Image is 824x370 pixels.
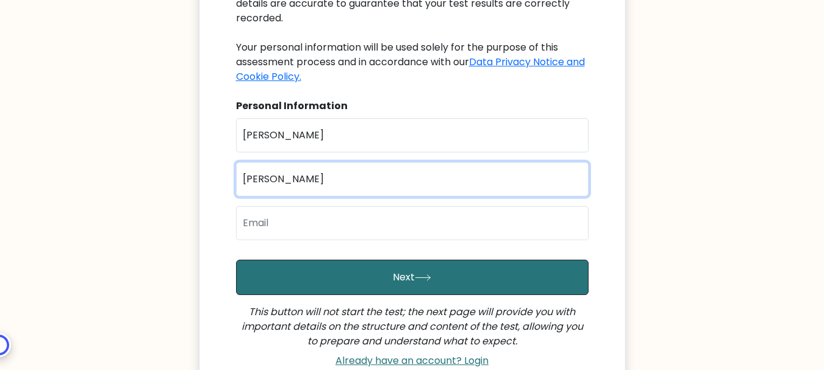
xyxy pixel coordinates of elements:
input: Email [236,206,589,240]
a: Already have an account? Login [331,354,493,368]
input: First name [236,118,589,152]
i: This button will not start the test; the next page will provide you with important details on the... [242,305,583,348]
div: Personal Information [236,99,589,113]
button: Next [236,260,589,295]
a: Data Privacy Notice and Cookie Policy. [236,55,585,84]
input: Last name [236,162,589,196]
